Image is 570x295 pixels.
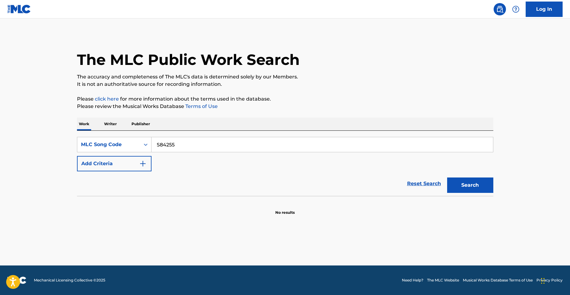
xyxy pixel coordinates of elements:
div: Help [510,3,522,15]
img: 9d2ae6d4665cec9f34b9.svg [139,160,147,167]
p: Writer [102,118,119,130]
p: Work [77,118,91,130]
a: Need Help? [402,277,423,283]
form: Search Form [77,137,493,196]
a: click here [95,96,119,102]
a: Log In [526,2,563,17]
iframe: Chat Widget [539,265,570,295]
a: Reset Search [404,177,444,190]
a: Musical Works Database Terms of Use [463,277,533,283]
button: Add Criteria [77,156,152,171]
img: help [512,6,519,13]
a: Public Search [494,3,506,15]
img: logo [7,277,26,284]
img: MLC Logo [7,5,31,14]
img: search [496,6,503,13]
p: Publisher [130,118,152,130]
span: Mechanical Licensing Collective © 2025 [34,277,105,283]
a: Terms of Use [184,103,218,109]
p: No results [275,202,295,215]
a: Privacy Policy [536,277,563,283]
div: MLC Song Code [81,141,136,148]
p: The accuracy and completeness of The MLC's data is determined solely by our Members. [77,73,493,81]
p: Please review the Musical Works Database [77,103,493,110]
p: It is not an authoritative source for recording information. [77,81,493,88]
p: Please for more information about the terms used in the database. [77,95,493,103]
button: Search [447,177,493,193]
a: The MLC Website [427,277,459,283]
div: Drag [541,272,545,290]
h1: The MLC Public Work Search [77,50,300,69]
